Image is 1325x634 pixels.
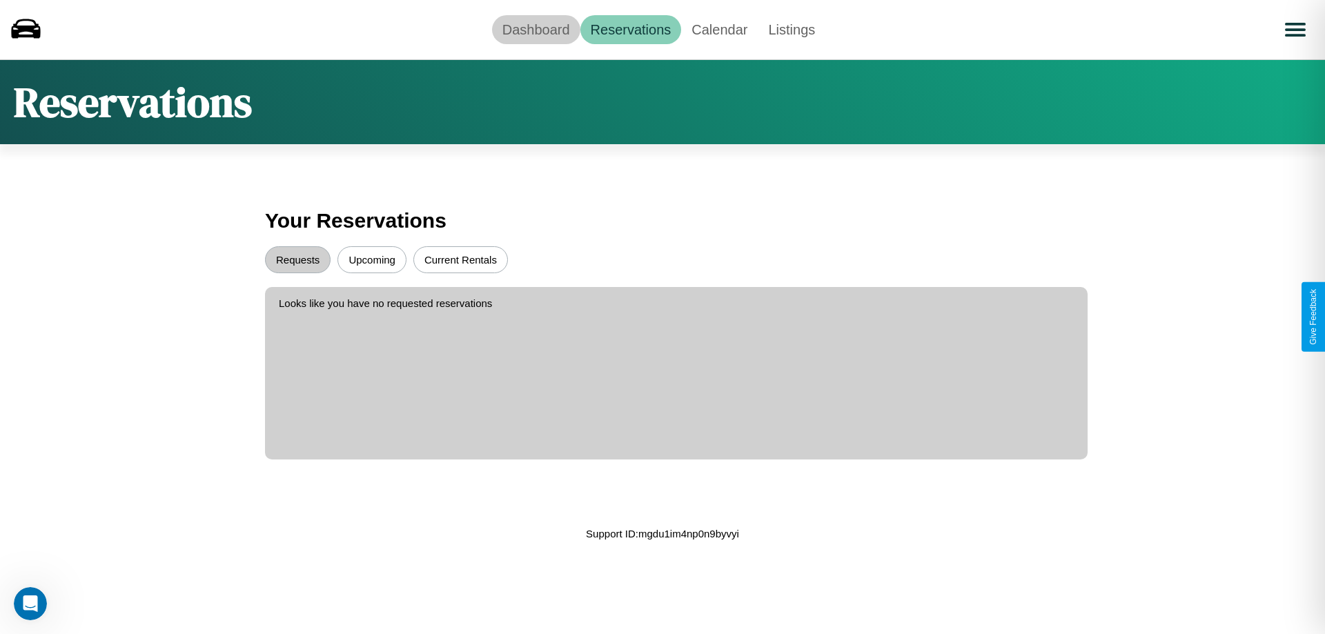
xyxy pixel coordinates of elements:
[337,246,406,273] button: Upcoming
[492,15,580,44] a: Dashboard
[758,15,825,44] a: Listings
[265,202,1060,239] h3: Your Reservations
[413,246,508,273] button: Current Rentals
[586,524,739,543] p: Support ID: mgdu1im4np0n9byvyi
[1308,289,1318,345] div: Give Feedback
[14,74,252,130] h1: Reservations
[265,246,331,273] button: Requests
[580,15,682,44] a: Reservations
[1276,10,1315,49] button: Open menu
[681,15,758,44] a: Calendar
[14,587,47,620] iframe: Intercom live chat
[279,294,1074,313] p: Looks like you have no requested reservations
